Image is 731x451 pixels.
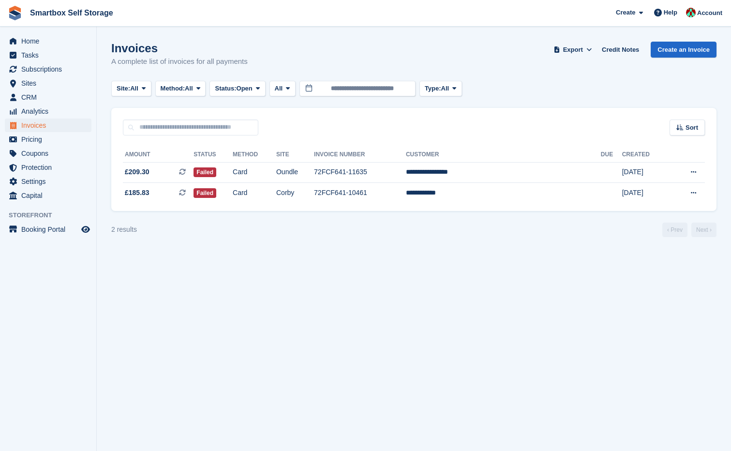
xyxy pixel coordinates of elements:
a: menu [5,105,91,118]
th: Customer [406,147,601,163]
td: Card [233,162,276,183]
td: Corby [276,183,314,203]
a: Smartbox Self Storage [26,5,117,21]
a: menu [5,76,91,90]
span: Sort [686,123,698,133]
h1: Invoices [111,42,248,55]
span: Type: [425,84,441,93]
span: All [441,84,449,93]
span: Analytics [21,105,79,118]
td: [DATE] [622,162,670,183]
a: menu [5,90,91,104]
th: Method [233,147,276,163]
button: Site: All [111,81,151,97]
span: Booking Portal [21,223,79,236]
span: Help [664,8,677,17]
span: Home [21,34,79,48]
a: Create an Invoice [651,42,716,58]
a: menu [5,62,91,76]
span: Create [616,8,635,17]
nav: Page [660,223,718,237]
a: Credit Notes [598,42,643,58]
span: Failed [194,167,216,177]
span: Settings [21,175,79,188]
img: stora-icon-8386f47178a22dfd0bd8f6a31ec36ba5ce8667c1dd55bd0f319d3a0aa187defe.svg [8,6,22,20]
span: All [185,84,193,93]
span: Method: [161,84,185,93]
button: Type: All [419,81,462,97]
span: Subscriptions [21,62,79,76]
span: £209.30 [125,167,149,177]
span: Pricing [21,133,79,146]
th: Amount [123,147,194,163]
a: menu [5,119,91,132]
span: Storefront [9,210,96,220]
td: [DATE] [622,183,670,203]
a: Next [691,223,716,237]
span: CRM [21,90,79,104]
a: menu [5,189,91,202]
a: menu [5,223,91,236]
div: 2 results [111,225,137,235]
a: menu [5,34,91,48]
a: menu [5,161,91,174]
span: Sites [21,76,79,90]
th: Due [601,147,622,163]
th: Invoice Number [314,147,406,163]
a: menu [5,175,91,188]
span: Capital [21,189,79,202]
button: Export [552,42,594,58]
span: £185.83 [125,188,149,198]
span: Tasks [21,48,79,62]
th: Site [276,147,314,163]
span: Coupons [21,147,79,160]
a: Previous [662,223,687,237]
span: Invoices [21,119,79,132]
img: Caren Ingold [686,8,696,17]
span: All [130,84,138,93]
span: Protection [21,161,79,174]
span: All [275,84,283,93]
button: Status: Open [209,81,265,97]
p: A complete list of invoices for all payments [111,56,248,67]
span: Status: [215,84,236,93]
span: Export [563,45,583,55]
span: Failed [194,188,216,198]
span: Account [697,8,722,18]
a: menu [5,147,91,160]
td: Card [233,183,276,203]
a: menu [5,48,91,62]
th: Status [194,147,233,163]
td: 72FCF641-11635 [314,162,406,183]
button: All [269,81,296,97]
span: Open [237,84,253,93]
button: Method: All [155,81,206,97]
span: Site: [117,84,130,93]
a: menu [5,133,91,146]
td: Oundle [276,162,314,183]
td: 72FCF641-10461 [314,183,406,203]
a: Preview store [80,224,91,235]
th: Created [622,147,670,163]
